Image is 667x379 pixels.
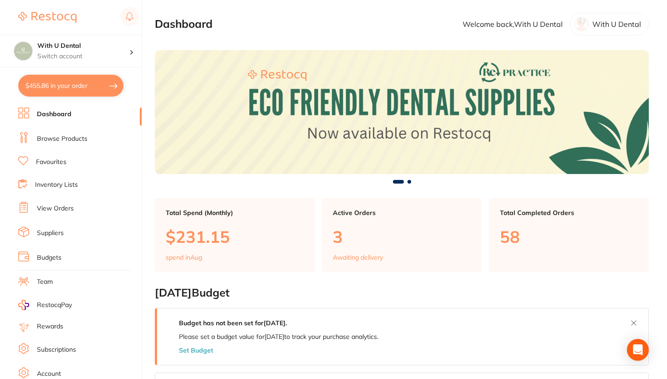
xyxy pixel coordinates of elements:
a: Subscriptions [37,345,76,354]
p: $231.15 [166,227,304,246]
img: Dashboard [155,50,649,174]
a: Account [37,369,61,379]
p: Please set a budget value for [DATE] to track your purchase analytics. [179,333,378,340]
p: 3 [333,227,471,246]
a: Rewards [37,322,63,331]
a: View Orders [37,204,74,213]
span: RestocqPay [37,301,72,310]
p: Active Orders [333,209,471,216]
a: Total Spend (Monthly)$231.15spend inAug [155,198,315,272]
p: spend in Aug [166,254,202,261]
img: Restocq Logo [18,12,76,23]
a: Total Completed Orders58 [489,198,649,272]
a: Browse Products [37,134,87,143]
h2: Dashboard [155,18,213,31]
p: With U Dental [592,20,641,28]
button: $455.86 in your order [18,75,123,97]
p: Total Spend (Monthly) [166,209,304,216]
h2: [DATE] Budget [155,287,649,299]
div: Open Intercom Messenger [627,339,649,361]
p: 58 [500,227,638,246]
p: Awaiting delivery [333,254,383,261]
a: Inventory Lists [35,180,78,189]
p: Switch account [37,52,129,61]
p: Welcome back, With U Dental [463,20,563,28]
img: With U Dental [14,42,32,60]
img: RestocqPay [18,300,29,310]
h4: With U Dental [37,41,129,51]
a: Team [37,277,53,287]
a: Dashboard [37,110,71,119]
button: Set Budget [179,347,213,354]
a: Suppliers [37,229,64,238]
a: Active Orders3Awaiting delivery [322,198,482,272]
a: Restocq Logo [18,7,76,28]
strong: Budget has not been set for [DATE] . [179,319,287,327]
p: Total Completed Orders [500,209,638,216]
a: Budgets [37,253,61,262]
a: Favourites [36,158,66,167]
a: RestocqPay [18,300,72,310]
